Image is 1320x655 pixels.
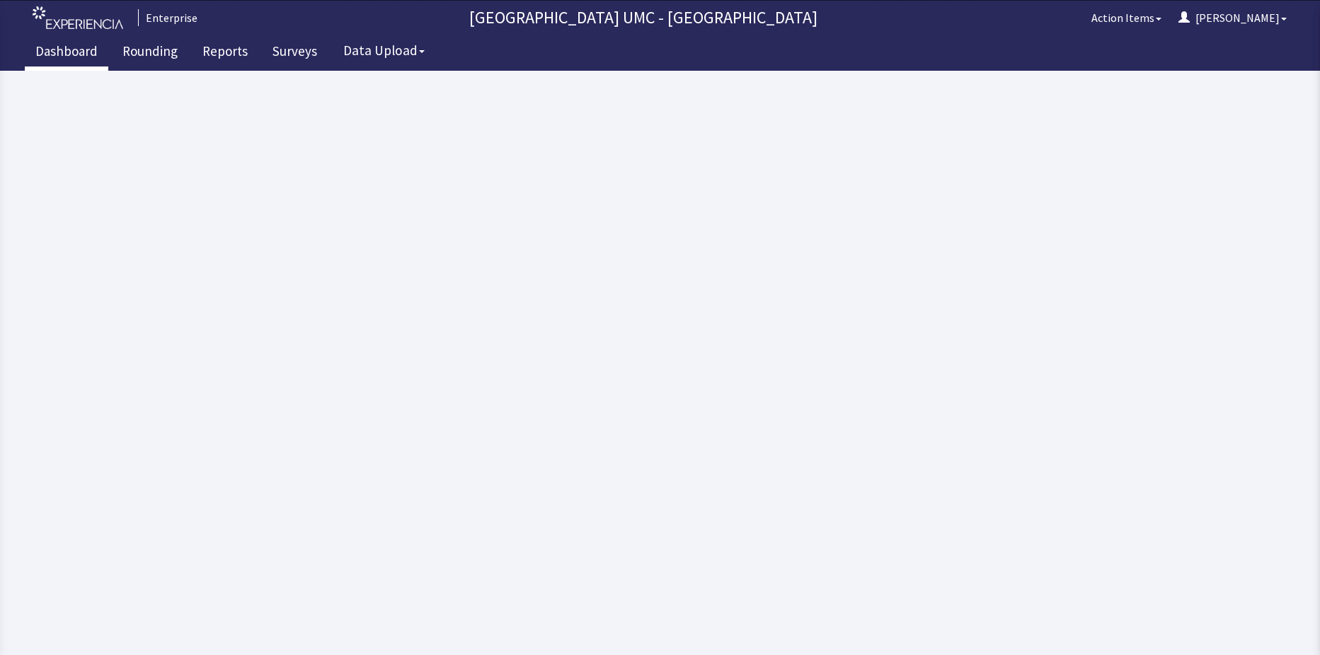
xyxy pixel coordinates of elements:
[203,6,1083,29] p: [GEOGRAPHIC_DATA] UMC - [GEOGRAPHIC_DATA]
[138,9,197,26] div: Enterprise
[25,35,108,71] a: Dashboard
[1083,4,1170,32] button: Action Items
[1170,4,1295,32] button: [PERSON_NAME]
[262,35,328,71] a: Surveys
[33,6,123,30] img: experiencia_logo.png
[335,37,433,64] button: Data Upload
[112,35,188,71] a: Rounding
[192,35,258,71] a: Reports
